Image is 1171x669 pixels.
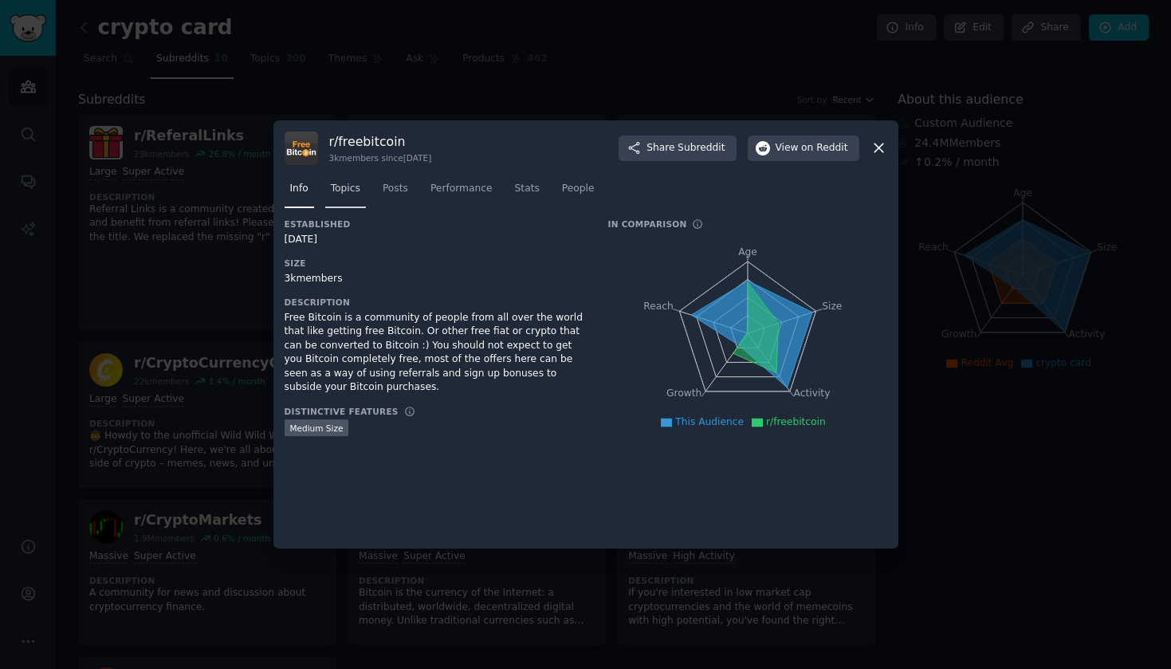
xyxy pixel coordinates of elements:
[509,176,545,209] a: Stats
[556,176,600,209] a: People
[285,297,586,308] h3: Description
[608,218,687,230] h3: In Comparison
[285,419,349,436] div: Medium Size
[562,182,595,196] span: People
[285,176,314,209] a: Info
[643,300,674,311] tspan: Reach
[383,182,408,196] span: Posts
[285,406,399,417] h3: Distinctive Features
[329,133,432,150] h3: r/ freebitcoin
[285,258,586,269] h3: Size
[285,311,586,395] div: Free Bitcoin is a community of people from all over the world that like getting free Bitcoin. Or ...
[666,388,701,399] tspan: Growth
[285,233,586,247] div: [DATE]
[675,416,744,427] span: This Audience
[793,388,830,399] tspan: Activity
[285,132,318,165] img: freebitcoin
[425,176,498,209] a: Performance
[748,136,859,161] button: Viewon Reddit
[822,300,842,311] tspan: Size
[801,141,847,155] span: on Reddit
[776,141,848,155] span: View
[738,246,757,258] tspan: Age
[331,182,360,196] span: Topics
[646,141,725,155] span: Share
[619,136,736,161] button: ShareSubreddit
[290,182,308,196] span: Info
[515,182,540,196] span: Stats
[766,416,826,427] span: r/freebitcoin
[430,182,493,196] span: Performance
[329,152,432,163] div: 3k members since [DATE]
[678,141,725,155] span: Subreddit
[285,218,586,230] h3: Established
[377,176,414,209] a: Posts
[285,272,586,286] div: 3k members
[325,176,366,209] a: Topics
